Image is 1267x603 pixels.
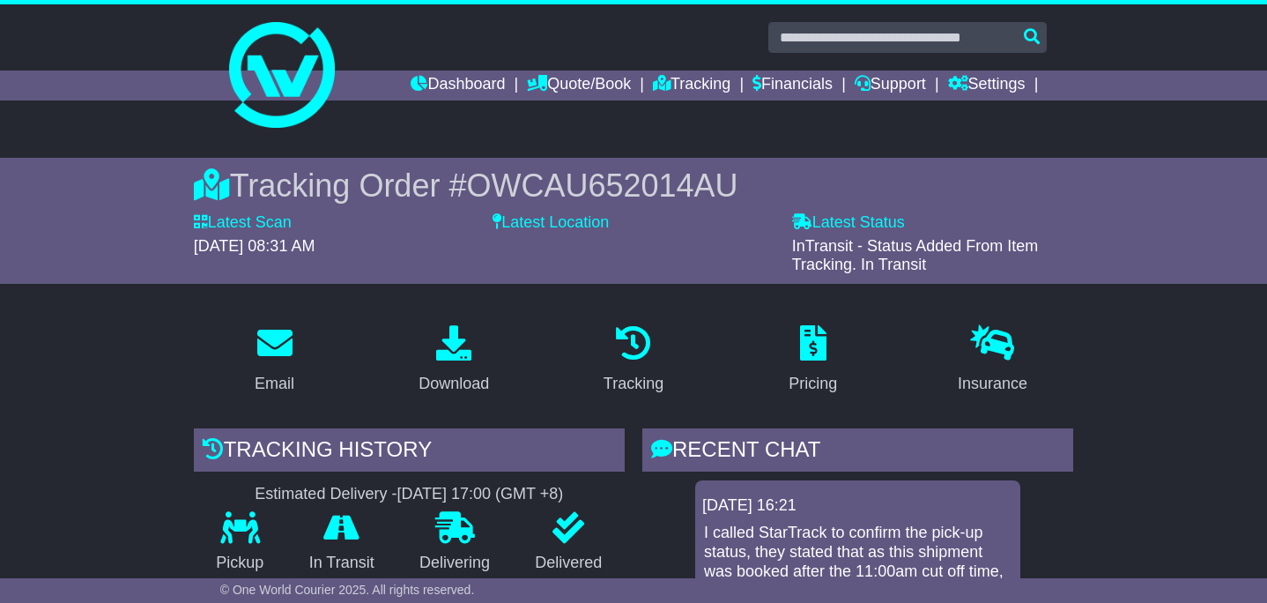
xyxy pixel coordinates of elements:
p: Pickup [194,554,286,573]
a: Financials [752,71,833,100]
p: Delivering [396,554,512,573]
div: Tracking [604,372,663,396]
div: [DATE] 17:00 (GMT +8) [396,485,563,504]
a: Dashboard [411,71,505,100]
p: Delivered [513,554,625,573]
span: OWCAU652014AU [466,167,737,204]
a: Tracking [653,71,730,100]
div: Email [255,372,294,396]
a: Quote/Book [527,71,631,100]
p: In Transit [286,554,396,573]
label: Latest Status [792,213,905,233]
label: Latest Scan [194,213,292,233]
div: [DATE] 16:21 [702,496,1013,516]
a: Email [243,319,306,402]
span: InTransit - Status Added From Item Tracking. In Transit [792,237,1038,274]
div: Estimated Delivery - [194,485,625,504]
a: Pricing [777,319,848,402]
div: Insurance [958,372,1027,396]
label: Latest Location [493,213,609,233]
a: Tracking [592,319,675,402]
div: Tracking history [194,428,625,476]
a: Settings [948,71,1026,100]
div: Tracking Order # [194,167,1074,205]
div: Pricing [789,372,837,396]
span: © One World Courier 2025. All rights reserved. [220,583,475,597]
a: Support [855,71,926,100]
div: Download [419,372,489,396]
a: Download [407,319,500,402]
div: RECENT CHAT [642,428,1073,476]
span: [DATE] 08:31 AM [194,237,315,255]
a: Insurance [946,319,1039,402]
